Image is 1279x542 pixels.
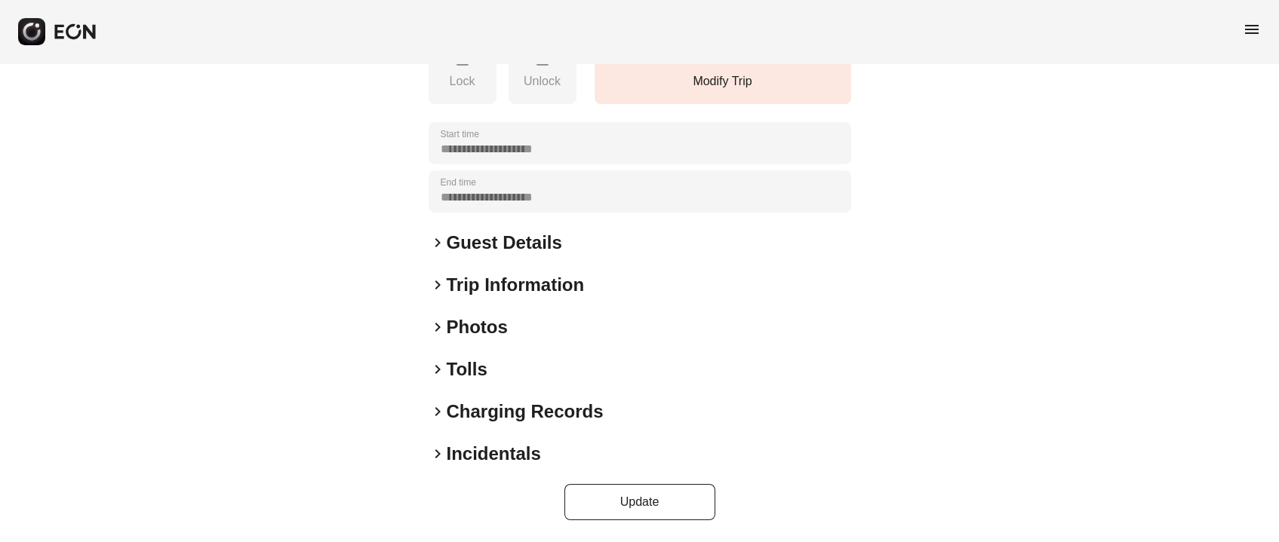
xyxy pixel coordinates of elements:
h2: Charging Records [447,400,604,424]
span: keyboard_arrow_right [429,403,447,421]
span: keyboard_arrow_right [429,234,447,252]
h2: Guest Details [447,231,562,255]
h2: Tolls [447,357,487,381]
span: keyboard_arrow_right [429,276,447,294]
span: menu [1243,20,1261,38]
p: Modify Trip [602,72,844,90]
span: keyboard_arrow_right [429,445,447,463]
h2: Incidentals [447,442,541,466]
span: keyboard_arrow_right [429,360,447,378]
h2: Trip Information [447,273,585,297]
h2: Photos [447,315,508,339]
button: Modify Trip [595,41,851,104]
span: keyboard_arrow_right [429,318,447,336]
button: Update [564,484,715,520]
